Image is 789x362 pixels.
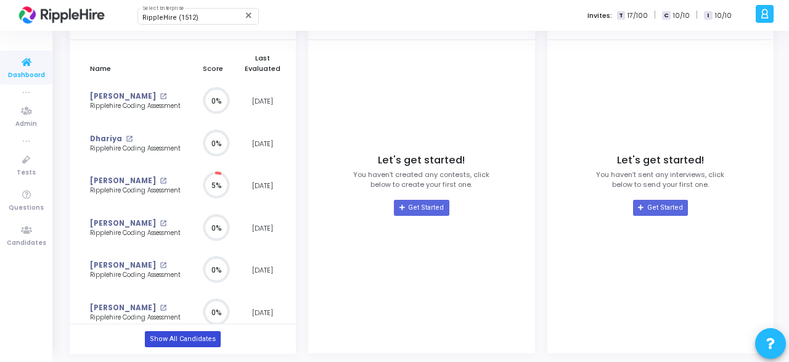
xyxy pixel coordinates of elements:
[240,207,286,250] td: [DATE]
[160,220,166,227] mat-icon: open_in_new
[378,154,465,167] h4: Let's get started!
[244,10,254,20] mat-icon: Clear
[90,271,181,280] div: Ripplehire Coding Assessment
[142,14,198,22] span: RippleHire (1512)
[90,144,181,154] div: Ripplehire Coding Assessment
[90,134,122,144] a: Dhariya
[90,313,181,323] div: Ripplehire Coding Assessment
[160,262,166,269] mat-icon: open_in_new
[90,176,156,186] a: [PERSON_NAME]
[704,11,712,20] span: I
[617,154,704,167] h4: Let's get started!
[596,170,724,190] p: You haven’t sent any interviews, click below to send your first one.
[160,93,166,100] mat-icon: open_in_new
[696,9,698,22] span: |
[240,123,286,165] td: [DATE]
[90,229,181,238] div: Ripplehire Coding Assessment
[715,10,732,21] span: 10/10
[85,46,186,80] th: Name
[673,10,690,21] span: 10/10
[654,9,656,22] span: |
[90,102,181,111] div: Ripplehire Coding Assessment
[240,80,286,123] td: [DATE]
[90,260,156,271] a: [PERSON_NAME]
[186,46,240,80] th: Score
[617,11,625,20] span: T
[662,11,670,20] span: C
[17,168,36,178] span: Tests
[240,165,286,207] td: [DATE]
[9,203,44,213] span: Questions
[15,119,37,130] span: Admin
[15,3,108,28] img: logo
[90,186,181,195] div: Ripplehire Coding Assessment
[394,200,449,216] a: Get Started
[90,303,156,313] a: [PERSON_NAME]
[160,305,166,311] mat-icon: open_in_new
[160,178,166,184] mat-icon: open_in_new
[633,200,688,216] a: Get Started
[587,10,612,21] label: Invites:
[628,10,648,21] span: 17/100
[240,249,286,292] td: [DATE]
[126,136,133,142] mat-icon: open_in_new
[90,218,156,229] a: [PERSON_NAME]
[145,331,221,347] a: Show All Candidates
[8,70,45,81] span: Dashboard
[240,292,286,334] td: [DATE]
[353,170,489,190] p: You haven’t created any contests, click below to create your first one.
[7,238,46,249] span: Candidates
[240,46,286,80] th: Last Evaluated
[90,91,156,102] a: [PERSON_NAME]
